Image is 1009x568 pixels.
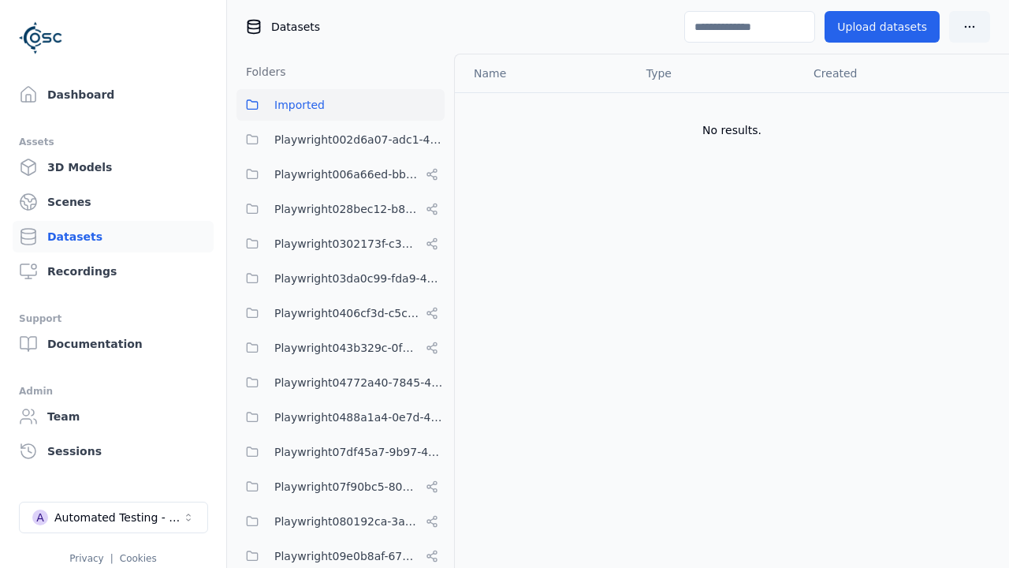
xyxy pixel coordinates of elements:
[236,402,445,433] button: Playwright0488a1a4-0e7d-4299-bdea-dd156cc484d6
[69,553,103,564] a: Privacy
[13,79,214,110] a: Dashboard
[13,401,214,432] a: Team
[120,553,157,564] a: Cookies
[236,506,445,537] button: Playwright080192ca-3ab8-4170-8689-2c2dffafb10d
[274,547,419,566] span: Playwright09e0b8af-6797-487c-9a58-df45af994400
[236,193,445,225] button: Playwright028bec12-b853-4041-8716-f34111cdbd0b
[110,553,114,564] span: |
[13,221,214,252] a: Datasets
[236,367,445,398] button: Playwright04772a40-7845-40f2-bf94-f85d29927f9d
[274,408,445,427] span: Playwright0488a1a4-0e7d-4299-bdea-dd156cc484d6
[19,133,207,151] div: Assets
[19,16,63,60] img: Logo
[271,19,320,35] span: Datasets
[236,64,286,80] h3: Folders
[274,443,445,461] span: Playwright07df45a7-9b97-4519-9260-365d86e9bcdb
[13,328,214,360] a: Documentation
[236,297,445,329] button: Playwright0406cf3d-c5c6-4809-a891-d4d7aaf60441
[274,304,419,323] span: Playwright0406cf3d-c5c6-4809-a891-d4d7aaf60441
[455,54,634,92] th: Name
[13,435,214,467] a: Sessions
[19,382,207,401] div: Admin
[274,95,325,114] span: Imported
[825,11,940,43] button: Upload datasets
[19,502,208,533] button: Select a workspace
[236,332,445,364] button: Playwright043b329c-0fea-4eef-a1dd-c1b85d96f68d
[54,510,182,525] div: Automated Testing - Playwright
[236,159,445,190] button: Playwright006a66ed-bbfa-4b84-a6f2-8b03960da6f1
[236,471,445,503] button: Playwright07f90bc5-80d1-4d58-862e-051c9f56b799
[19,309,207,328] div: Support
[634,54,801,92] th: Type
[236,263,445,294] button: Playwright03da0c99-fda9-4a9e-aae8-21aa8e1fe531
[274,269,445,288] span: Playwright03da0c99-fda9-4a9e-aae8-21aa8e1fe531
[32,510,48,525] div: A
[455,92,1009,168] td: No results.
[236,228,445,260] button: Playwright0302173f-c313-40eb-a2c1-2f14b0f3806f
[274,373,445,392] span: Playwright04772a40-7845-40f2-bf94-f85d29927f9d
[236,436,445,468] button: Playwright07df45a7-9b97-4519-9260-365d86e9bcdb
[274,130,445,149] span: Playwright002d6a07-adc1-4c24-b05e-c31b39d5c727
[236,89,445,121] button: Imported
[274,477,419,496] span: Playwright07f90bc5-80d1-4d58-862e-051c9f56b799
[801,54,984,92] th: Created
[13,256,214,287] a: Recordings
[13,186,214,218] a: Scenes
[274,165,419,184] span: Playwright006a66ed-bbfa-4b84-a6f2-8b03960da6f1
[274,338,419,357] span: Playwright043b329c-0fea-4eef-a1dd-c1b85d96f68d
[274,512,419,531] span: Playwright080192ca-3ab8-4170-8689-2c2dffafb10d
[236,124,445,155] button: Playwright002d6a07-adc1-4c24-b05e-c31b39d5c727
[274,200,419,219] span: Playwright028bec12-b853-4041-8716-f34111cdbd0b
[274,234,419,253] span: Playwright0302173f-c313-40eb-a2c1-2f14b0f3806f
[13,151,214,183] a: 3D Models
